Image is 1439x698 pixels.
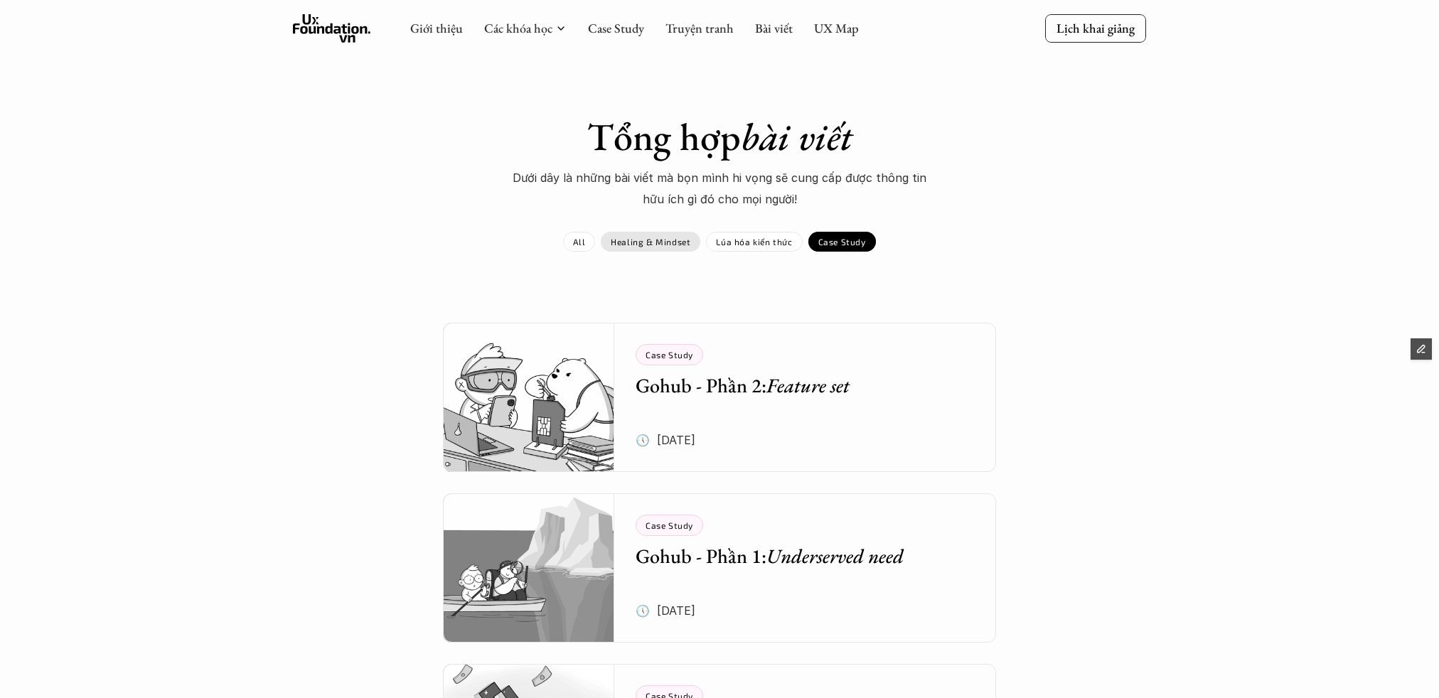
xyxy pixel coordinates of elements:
[646,520,693,530] p: Case Study
[716,237,792,247] p: Lúa hóa kiến thức
[443,323,995,472] a: Case StudyGohub - Phần 2:Feature set🕔 [DATE]
[588,20,644,36] a: Case Study
[636,372,953,398] h5: Gohub - Phần 2:
[471,114,968,160] h1: Tổng hợp
[1045,14,1146,42] a: Lịch khai giảng
[808,232,876,252] a: Case Study
[1056,20,1135,36] p: Lịch khai giảng
[611,237,690,247] p: Healing & Mindset
[636,429,695,451] p: 🕔 [DATE]
[506,167,933,210] p: Dưới dây là những bài viết mà bọn mình hi vọng sẽ cung cấp được thông tin hữu ích gì đó cho mọi n...
[706,232,802,252] a: Lúa hóa kiến thức
[636,543,953,569] h5: Gohub - Phần 1:
[410,20,463,36] a: Giới thiệu
[766,543,904,569] em: Underserved need
[665,20,734,36] a: Truyện tranh
[563,232,595,252] a: All
[755,20,793,36] a: Bài viết
[636,600,695,621] p: 🕔 [DATE]
[646,350,693,360] p: Case Study
[1411,338,1432,360] button: Edit Framer Content
[484,20,552,36] a: Các khóa học
[741,112,852,161] em: bài viết
[601,232,700,252] a: Healing & Mindset
[818,237,866,247] p: Case Study
[766,372,850,398] em: Feature set
[814,20,859,36] a: UX Map
[573,237,585,247] p: All
[443,493,995,643] a: Case StudyGohub - Phần 1:Underserved need🕔 [DATE]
